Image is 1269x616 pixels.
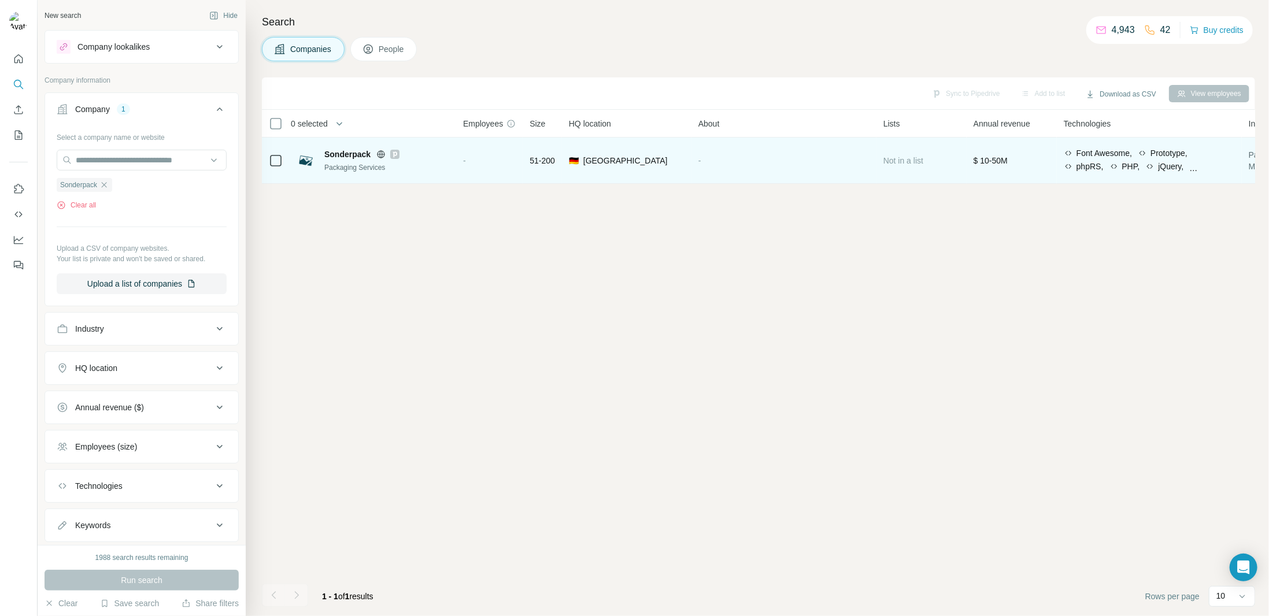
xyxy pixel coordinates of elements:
[1076,161,1104,172] span: phpRS,
[57,128,227,143] div: Select a company name or website
[1190,22,1244,38] button: Buy credits
[9,74,28,95] button: Search
[75,480,123,492] div: Technologies
[60,180,97,190] span: Sonderpack
[1160,23,1171,37] p: 42
[322,592,373,601] span: results
[698,118,720,129] span: About
[45,75,239,86] p: Company information
[9,255,28,276] button: Feedback
[9,229,28,250] button: Dashboard
[569,118,611,129] span: HQ location
[45,315,238,343] button: Industry
[57,273,227,294] button: Upload a list of companies
[9,49,28,69] button: Quick start
[77,41,150,53] div: Company lookalikes
[182,598,239,609] button: Share filters
[9,204,28,225] button: Use Surfe API
[974,118,1030,129] span: Annual revenue
[1216,590,1226,602] p: 10
[379,43,405,55] span: People
[57,254,227,264] p: Your list is private and won't be saved or shared.
[45,472,238,500] button: Technologies
[75,402,144,413] div: Annual revenue ($)
[9,99,28,120] button: Enrich CSV
[75,362,117,374] div: HQ location
[1064,118,1111,129] span: Technologies
[1076,147,1132,159] span: Font Awesome,
[57,243,227,254] p: Upload a CSV of company websites.
[338,592,345,601] span: of
[45,598,77,609] button: Clear
[1158,161,1183,172] span: jQuery,
[9,12,28,30] img: Avatar
[57,200,96,210] button: Clear all
[1145,591,1200,602] span: Rows per page
[45,10,81,21] div: New search
[1150,147,1187,159] span: Prototype,
[100,598,159,609] button: Save search
[1112,23,1135,37] p: 4,943
[9,179,28,199] button: Use Surfe on LinkedIn
[290,43,332,55] span: Companies
[530,155,555,166] span: 51-200
[324,162,449,173] div: Packaging Services
[974,156,1008,165] span: $ 10-50M
[1203,161,1224,172] span: UNIX,
[75,323,104,335] div: Industry
[262,14,1255,30] h4: Search
[45,511,238,539] button: Keywords
[291,118,328,129] span: 0 selected
[463,118,503,129] span: Employees
[75,519,110,531] div: Keywords
[883,156,923,165] span: Not in a list
[345,592,350,601] span: 1
[583,155,668,166] span: [GEOGRAPHIC_DATA]
[75,441,137,452] div: Employees (size)
[324,149,371,160] span: Sonderpack
[45,433,238,461] button: Employees (size)
[9,125,28,146] button: My lists
[569,155,579,166] span: 🇩🇪
[45,354,238,382] button: HQ location
[117,104,130,114] div: 1
[883,118,900,129] span: Lists
[95,552,188,563] div: 1988 search results remaining
[463,156,466,165] span: -
[1078,86,1164,103] button: Download as CSV
[1230,554,1257,581] div: Open Intercom Messenger
[698,156,701,165] span: -
[297,151,315,170] img: Logo of Sonderpack
[322,592,338,601] span: 1 - 1
[1122,161,1140,172] span: PHP,
[45,95,238,128] button: Company1
[530,118,545,129] span: Size
[45,394,238,421] button: Annual revenue ($)
[75,103,110,115] div: Company
[201,7,246,24] button: Hide
[45,33,238,61] button: Company lookalikes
